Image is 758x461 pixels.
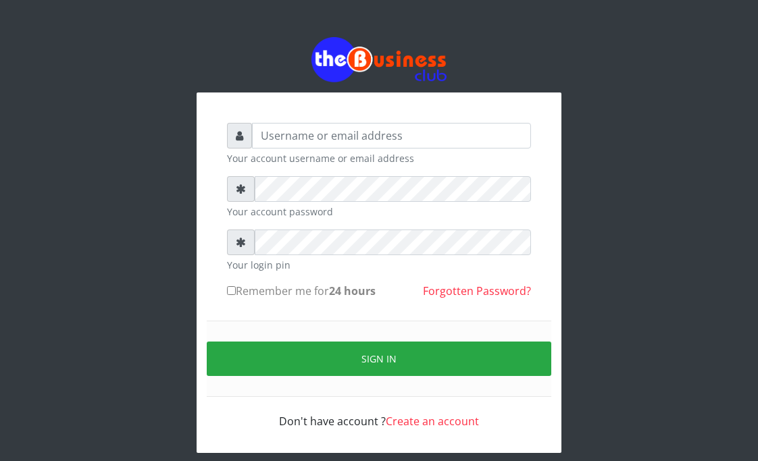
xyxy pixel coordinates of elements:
[207,342,551,376] button: Sign in
[227,205,531,219] small: Your account password
[227,151,531,165] small: Your account username or email address
[252,123,531,148] input: Username or email address
[329,283,376,298] b: 24 hours
[227,258,531,272] small: Your login pin
[386,414,479,429] a: Create an account
[227,397,531,429] div: Don't have account ?
[423,283,531,298] a: Forgotten Password?
[227,286,236,295] input: Remember me for24 hours
[227,283,376,299] label: Remember me for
